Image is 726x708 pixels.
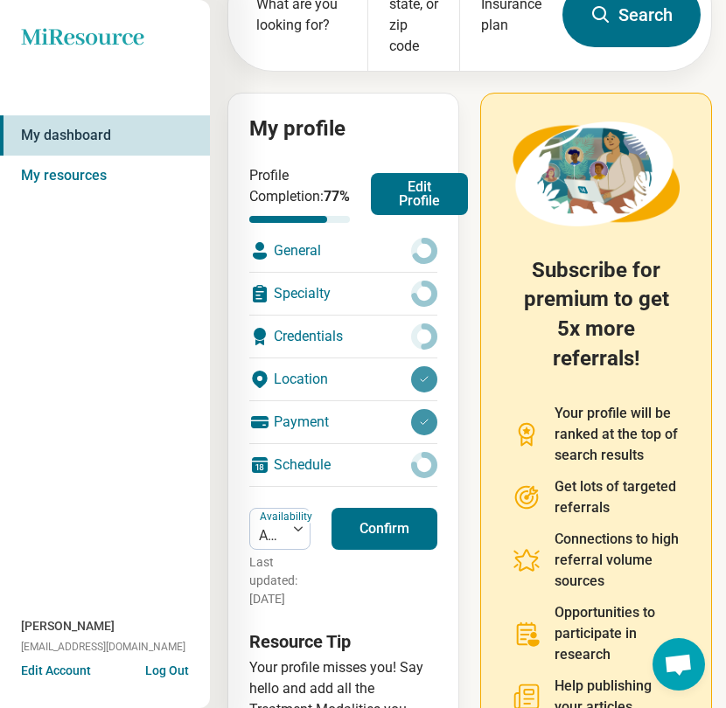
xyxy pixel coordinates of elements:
[555,403,680,466] p: Your profile will be ranked at the top of search results
[555,476,680,518] p: Get lots of targeted referrals
[324,188,350,205] span: 77 %
[260,510,316,523] label: Availability
[249,115,437,144] h2: My profile
[249,316,437,357] div: Credentials
[249,230,437,272] div: General
[249,165,350,223] div: Profile Completion:
[513,256,680,382] h2: Subscribe for premium to get 5x more referrals!
[21,639,185,655] span: [EMAIL_ADDRESS][DOMAIN_NAME]
[555,529,680,592] p: Connections to high referral volume sources
[145,662,189,676] button: Log Out
[555,602,680,665] p: Opportunities to participate in research
[249,629,437,654] h3: Resource Tip
[371,173,468,215] button: Edit Profile
[249,401,437,443] div: Payment
[249,273,437,315] div: Specialty
[21,617,115,635] span: [PERSON_NAME]
[249,444,437,486] div: Schedule
[653,638,705,691] div: Open chat
[249,358,437,400] div: Location
[21,662,91,680] button: Edit Account
[249,553,311,608] p: Last updated: [DATE]
[332,508,437,550] button: Confirm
